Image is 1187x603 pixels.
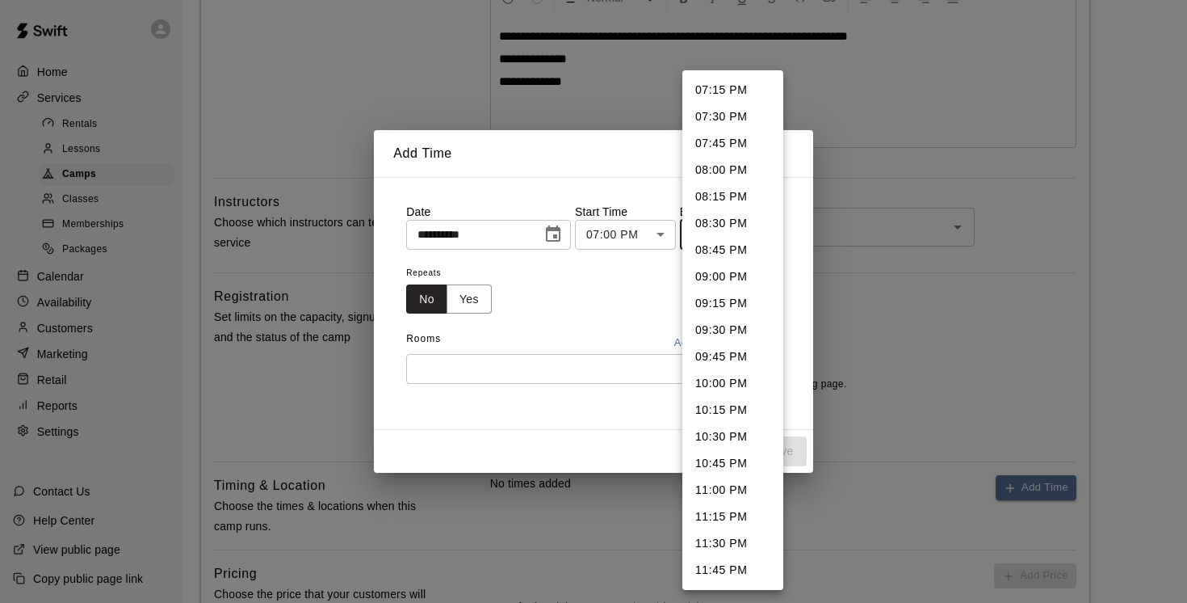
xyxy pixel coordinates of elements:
[682,237,783,264] li: 08:45 PM
[682,344,783,370] li: 09:45 PM
[682,504,783,530] li: 11:15 PM
[682,530,783,557] li: 11:30 PM
[682,557,783,584] li: 11:45 PM
[682,157,783,183] li: 08:00 PM
[682,130,783,157] li: 07:45 PM
[682,210,783,237] li: 08:30 PM
[682,397,783,424] li: 10:15 PM
[682,103,783,130] li: 07:30 PM
[682,370,783,397] li: 10:00 PM
[682,477,783,504] li: 11:00 PM
[682,290,783,317] li: 09:15 PM
[682,424,783,450] li: 10:30 PM
[682,264,783,290] li: 09:00 PM
[682,183,783,210] li: 08:15 PM
[682,317,783,344] li: 09:30 PM
[682,450,783,477] li: 10:45 PM
[682,77,783,103] li: 07:15 PM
